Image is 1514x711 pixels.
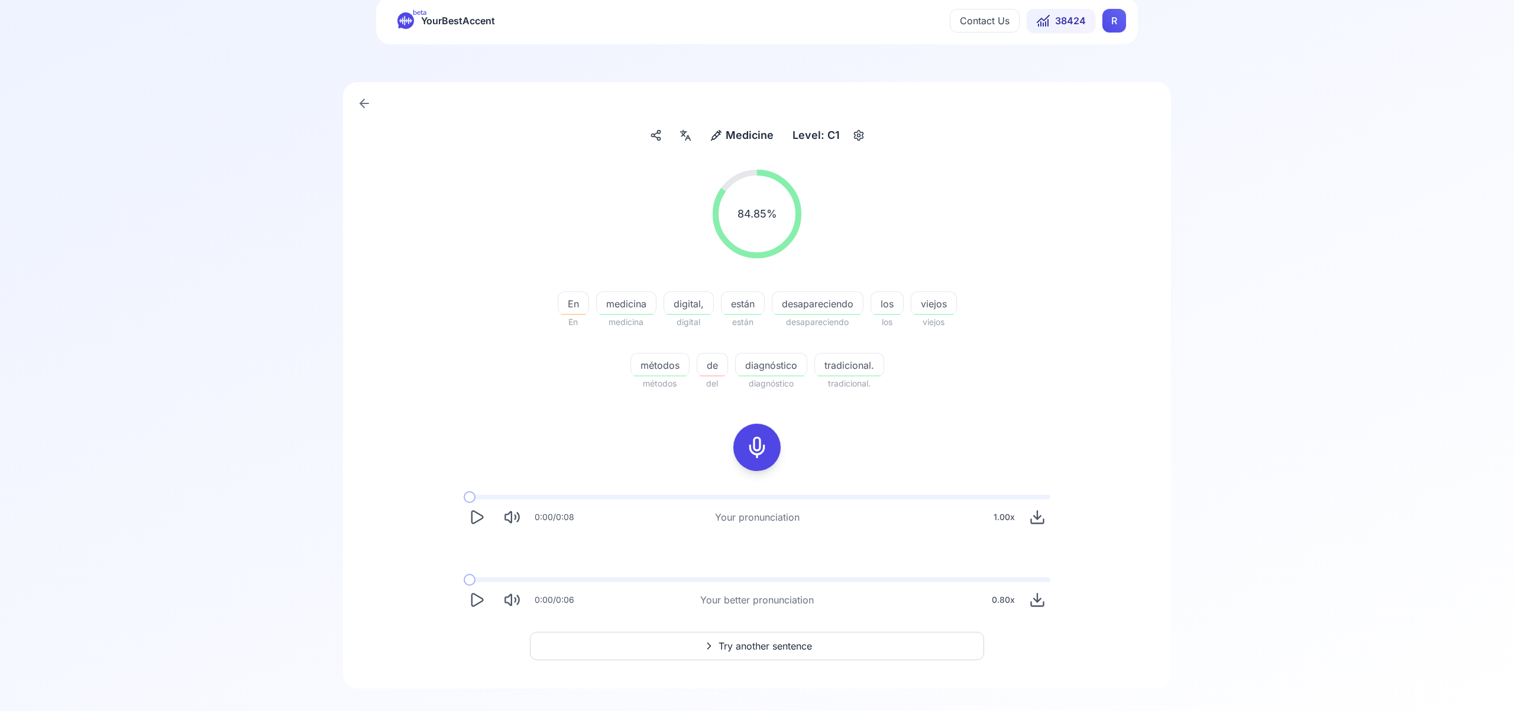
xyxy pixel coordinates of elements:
div: 1.00 x [989,505,1020,529]
button: Contact Us [950,9,1020,33]
span: viejos [911,297,956,311]
div: Level: C1 [788,125,845,146]
span: métodos [631,358,689,372]
span: En [558,315,589,329]
button: de [697,353,728,376]
button: RR [1102,9,1126,33]
button: métodos [630,353,690,376]
span: de [697,358,727,372]
span: Medicine [726,127,774,144]
div: 0:00 / 0:06 [535,594,574,606]
span: En [558,297,588,311]
span: YourBestAccent [421,12,495,29]
div: 0.80 x [987,588,1020,612]
button: tradicional. [814,353,884,376]
button: Download audio [1024,504,1050,530]
button: Play [464,587,490,613]
span: medicina [597,297,656,311]
span: digital [664,315,714,329]
div: Your pronunciation [715,510,800,524]
span: diagnóstico [735,376,807,391]
span: viejos [911,315,957,329]
button: En [558,291,589,315]
button: Mute [499,587,525,613]
span: los [871,297,903,311]
span: están [721,315,765,329]
button: diagnóstico [735,353,807,376]
div: R [1102,9,1126,33]
div: 0:00 / 0:08 [535,511,574,523]
span: diagnóstico [736,358,807,372]
button: medicina [596,291,656,315]
button: Mute [499,504,525,530]
span: desapareciendo [772,315,863,329]
button: Download audio [1024,587,1050,613]
span: del [697,376,728,391]
button: los [871,291,904,315]
span: beta [413,8,426,17]
button: viejos [911,291,957,315]
span: 84.85 % [737,206,777,222]
span: 38424 [1055,14,1086,28]
span: Try another sentence [719,639,812,653]
button: desapareciendo [772,291,863,315]
div: Your better pronunciation [700,593,814,607]
span: tradicional. [815,358,884,372]
span: están [722,297,764,311]
span: métodos [630,376,690,391]
button: 38424 [1027,9,1095,33]
button: digital, [664,291,714,315]
button: Try another sentence [530,632,984,660]
button: Medicine [706,125,778,146]
span: digital, [664,297,713,311]
button: Level: C1 [788,125,868,146]
span: los [871,315,904,329]
span: desapareciendo [772,297,863,311]
span: medicina [596,315,656,329]
span: tradicional. [814,376,884,391]
a: betaYourBestAccent [388,12,504,29]
button: Play [464,504,490,530]
button: están [721,291,765,315]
